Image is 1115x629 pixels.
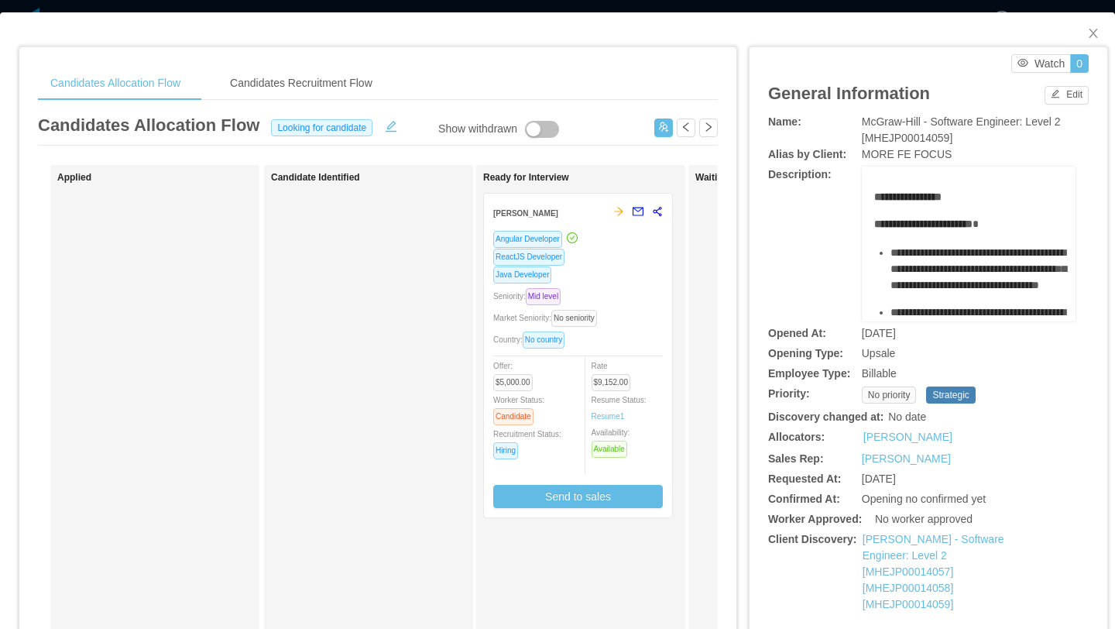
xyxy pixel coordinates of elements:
span: Hiring [493,442,518,459]
article: Candidates Allocation Flow [38,112,259,138]
b: Worker Approved: [768,513,862,525]
span: Upsale [862,347,896,359]
span: $5,000.00 [493,374,533,391]
span: Java Developer [493,266,551,284]
b: Opening Type: [768,347,843,359]
b: Alias by Client: [768,148,846,160]
b: Employee Type: [768,367,850,380]
span: No worker approved [875,513,973,525]
span: $9,152.00 [592,374,631,391]
b: Description: [768,168,832,180]
i: icon: close [1087,27,1100,40]
button: icon: edit [379,117,403,132]
span: No seniority [551,310,597,327]
span: McGraw-Hill - Software Engineer: Level 2 [MHEJP00014059] [862,115,1061,144]
span: Angular Developer [493,231,562,248]
span: [DATE] [862,473,896,485]
button: Close [1072,12,1115,56]
span: Seniority: [493,292,567,301]
span: Billable [862,367,897,380]
strong: [PERSON_NAME] [493,209,558,218]
button: 0 [1070,54,1089,73]
article: General Information [768,81,930,106]
div: rdw-wrapper [862,167,1076,321]
div: Candidates Recruitment Flow [218,66,385,101]
span: share-alt [652,206,663,217]
a: Resume1 [592,411,625,422]
b: Sales Rep: [768,452,824,465]
a: [PERSON_NAME] [863,429,952,445]
b: Allocators: [768,431,825,443]
button: icon: editEdit [1045,86,1089,105]
b: Client Discovery: [768,533,856,545]
span: Opening no confirmed yet [862,493,986,505]
span: Recruitment Status: [493,430,561,455]
span: Rate [592,362,637,387]
a: [PERSON_NAME] - Software Engineer: Level 2 [MHEJP00014057] [MHEJP00014058] [MHEJP00014059] [863,533,1004,610]
b: Discovery changed at: [768,411,883,423]
h1: Candidate Identified [271,172,488,184]
h1: Waiting for Client Approval [695,172,912,184]
span: Resume Status: [592,396,647,421]
h1: Applied [57,172,274,184]
button: icon: eyeWatch [1011,54,1071,73]
h1: Ready for Interview [483,172,700,184]
a: icon: check-circle [565,232,579,244]
button: icon: usergroup-add [654,119,673,137]
span: Strategic [926,387,975,404]
button: icon: left [677,119,695,137]
span: No country [523,332,564,349]
span: [DATE] [862,327,896,339]
div: Show withdrawn [438,121,517,138]
span: No date [888,411,926,423]
b: Confirmed At: [768,493,840,505]
span: Availability: [592,428,633,453]
i: icon: check-circle [567,232,578,243]
a: [PERSON_NAME] [862,452,951,465]
span: ReactJS Developer [493,249,564,266]
span: MORE FE FOCUS [862,148,952,160]
span: Offer: [493,362,539,387]
div: Candidates Allocation Flow [38,66,193,101]
b: Requested At: [768,473,841,485]
b: Opened At: [768,327,826,339]
button: icon: right [699,119,718,137]
span: Market Seniority: [493,314,603,322]
b: Priority: [768,387,810,400]
span: Available [592,441,627,458]
b: Name: [768,115,801,128]
span: Country: [493,335,571,344]
div: rdw-editor [874,189,1064,344]
span: arrow-right [613,206,624,217]
button: Send to sales [493,485,663,508]
span: Candidate [493,408,533,425]
span: Worker Status: [493,396,544,421]
span: Looking for candidate [271,119,372,136]
span: Mid level [526,288,561,305]
button: mail [624,200,644,225]
span: No priority [862,387,917,404]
